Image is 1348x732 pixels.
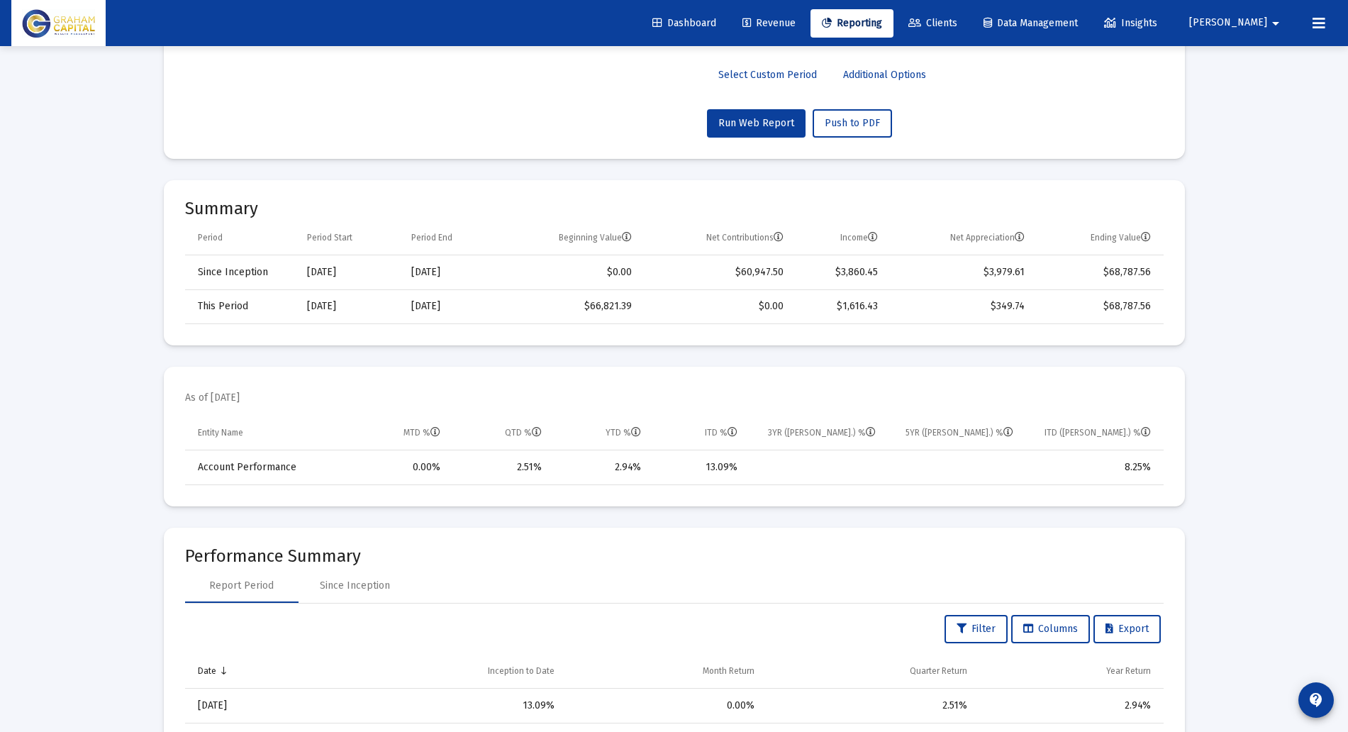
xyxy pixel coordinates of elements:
a: Reporting [811,9,893,38]
div: QTD % [505,427,542,438]
td: [DATE] [185,689,330,723]
td: $68,787.56 [1035,255,1163,289]
td: $0.00 [500,255,642,289]
div: Data grid [185,221,1164,324]
td: Column Net Contributions [642,221,793,255]
div: 2.51% [774,699,967,713]
div: [DATE] [307,299,391,314]
span: Export [1105,623,1149,635]
a: Clients [897,9,969,38]
td: Column QTD % [450,416,552,450]
mat-icon: contact_support [1308,692,1325,709]
div: 8.25% [1033,460,1150,475]
button: Run Web Report [707,109,806,138]
div: Beginning Value [559,232,632,243]
span: Columns [1023,623,1078,635]
td: This Period [185,289,297,323]
td: Column Income [793,221,888,255]
td: $0.00 [642,289,793,323]
td: Column 5YR (Ann.) % [886,416,1024,450]
span: Insights [1104,17,1157,29]
button: Columns [1011,615,1090,643]
div: Quarter Return [910,665,967,677]
div: Income [840,232,878,243]
div: [DATE] [411,299,490,314]
td: $349.74 [888,289,1035,323]
td: Account Performance [185,450,348,484]
td: $3,979.61 [888,255,1035,289]
a: Insights [1093,9,1169,38]
td: Column Month Return [564,655,764,689]
td: Column Year Return [977,655,1164,689]
span: Clients [908,17,957,29]
div: ITD % [705,427,737,438]
td: Column Inception to Date [330,655,564,689]
span: Select Custom Period [718,69,817,81]
div: 13.09% [340,699,555,713]
mat-card-subtitle: As of [DATE] [185,391,240,405]
div: Net Contributions [706,232,784,243]
div: 5YR ([PERSON_NAME].) % [906,427,1013,438]
div: 3YR ([PERSON_NAME].) % [768,427,876,438]
span: Revenue [742,17,796,29]
td: Column 3YR (Ann.) % [747,416,886,450]
a: Revenue [731,9,807,38]
span: Run Web Report [718,117,794,129]
mat-card-title: Performance Summary [185,549,1164,563]
td: Column ITD % [651,416,747,450]
td: Column Period [185,221,297,255]
div: ITD ([PERSON_NAME].) % [1045,427,1151,438]
span: Dashboard [652,17,716,29]
div: 0.00% [574,699,754,713]
div: 13.09% [661,460,737,475]
td: Column Beginning Value [500,221,642,255]
div: Net Appreciation [950,232,1025,243]
td: Column Entity Name [185,416,348,450]
button: Export [1093,615,1161,643]
td: $60,947.50 [642,255,793,289]
div: Entity Name [198,427,243,438]
div: Report Period [209,579,274,593]
a: Dashboard [641,9,728,38]
td: Column Date [185,655,330,689]
td: Column Period Start [297,221,401,255]
div: Month Return [703,665,754,677]
div: Date [198,665,216,677]
span: Data Management [984,17,1078,29]
button: [PERSON_NAME] [1172,9,1301,37]
span: Filter [957,623,996,635]
div: YTD % [606,427,641,438]
button: Push to PDF [813,109,892,138]
button: Filter [945,615,1008,643]
span: Reporting [822,17,882,29]
a: Data Management [972,9,1089,38]
div: 0.00% [358,460,441,475]
td: Column YTD % [552,416,652,450]
td: Column Period End [401,221,500,255]
div: Ending Value [1091,232,1151,243]
td: $68,787.56 [1035,289,1163,323]
div: Period End [411,232,452,243]
td: $1,616.43 [793,289,888,323]
div: Period Start [307,232,352,243]
td: Column Net Appreciation [888,221,1035,255]
td: $3,860.45 [793,255,888,289]
div: Inception to Date [488,665,555,677]
div: 2.94% [987,699,1151,713]
td: $66,821.39 [500,289,642,323]
div: MTD % [403,427,440,438]
span: Push to PDF [825,117,880,129]
td: Column ITD (Ann.) % [1023,416,1163,450]
div: [DATE] [411,265,490,279]
mat-icon: arrow_drop_down [1267,9,1284,38]
td: Column MTD % [348,416,451,450]
td: Column Ending Value [1035,221,1163,255]
div: Data grid [185,416,1164,485]
div: [DATE] [307,265,391,279]
div: Year Return [1106,665,1151,677]
div: Since Inception [320,579,390,593]
div: 2.51% [460,460,542,475]
div: 2.94% [562,460,642,475]
mat-card-title: Summary [185,201,1164,216]
td: Since Inception [185,255,297,289]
